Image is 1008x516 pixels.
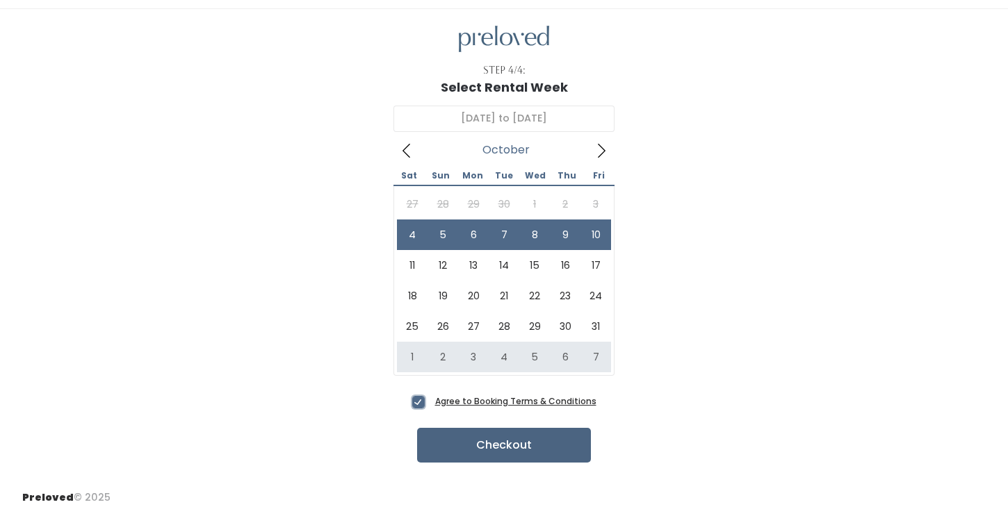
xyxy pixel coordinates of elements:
[397,219,428,250] span: October 4, 2025
[519,311,550,342] span: October 29, 2025
[397,311,428,342] span: October 25, 2025
[393,106,615,132] input: Select week
[458,250,489,281] span: October 13, 2025
[397,281,428,311] span: October 18, 2025
[397,250,428,281] span: October 11, 2025
[22,479,111,505] div: © 2025
[489,219,519,250] span: October 7, 2025
[458,342,489,372] span: November 3, 2025
[417,428,591,463] button: Checkout
[489,342,519,372] span: November 4, 2025
[489,281,519,311] span: October 21, 2025
[482,147,530,153] span: October
[428,342,458,372] span: November 2, 2025
[519,342,550,372] span: November 5, 2025
[550,281,580,311] span: October 23, 2025
[458,311,489,342] span: October 27, 2025
[483,63,526,78] div: Step 4/4:
[458,281,489,311] span: October 20, 2025
[428,311,458,342] span: October 26, 2025
[457,172,488,180] span: Mon
[425,172,456,180] span: Sun
[488,172,519,180] span: Tue
[550,342,580,372] span: November 6, 2025
[550,311,580,342] span: October 30, 2025
[580,250,611,281] span: October 17, 2025
[580,219,611,250] span: October 10, 2025
[397,342,428,372] span: November 1, 2025
[519,219,550,250] span: October 8, 2025
[583,172,615,180] span: Fri
[550,250,580,281] span: October 16, 2025
[519,250,550,281] span: October 15, 2025
[459,26,549,53] img: preloved logo
[519,281,550,311] span: October 22, 2025
[441,81,568,94] h1: Select Rental Week
[393,172,425,180] span: Sat
[428,281,458,311] span: October 19, 2025
[489,311,519,342] span: October 28, 2025
[580,281,611,311] span: October 24, 2025
[22,490,74,504] span: Preloved
[520,172,551,180] span: Wed
[551,172,583,180] span: Thu
[428,219,458,250] span: October 5, 2025
[580,311,611,342] span: October 31, 2025
[580,342,611,372] span: November 7, 2025
[428,250,458,281] span: October 12, 2025
[458,219,489,250] span: October 6, 2025
[489,250,519,281] span: October 14, 2025
[550,219,580,250] span: October 9, 2025
[435,395,596,407] a: Agree to Booking Terms & Conditions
